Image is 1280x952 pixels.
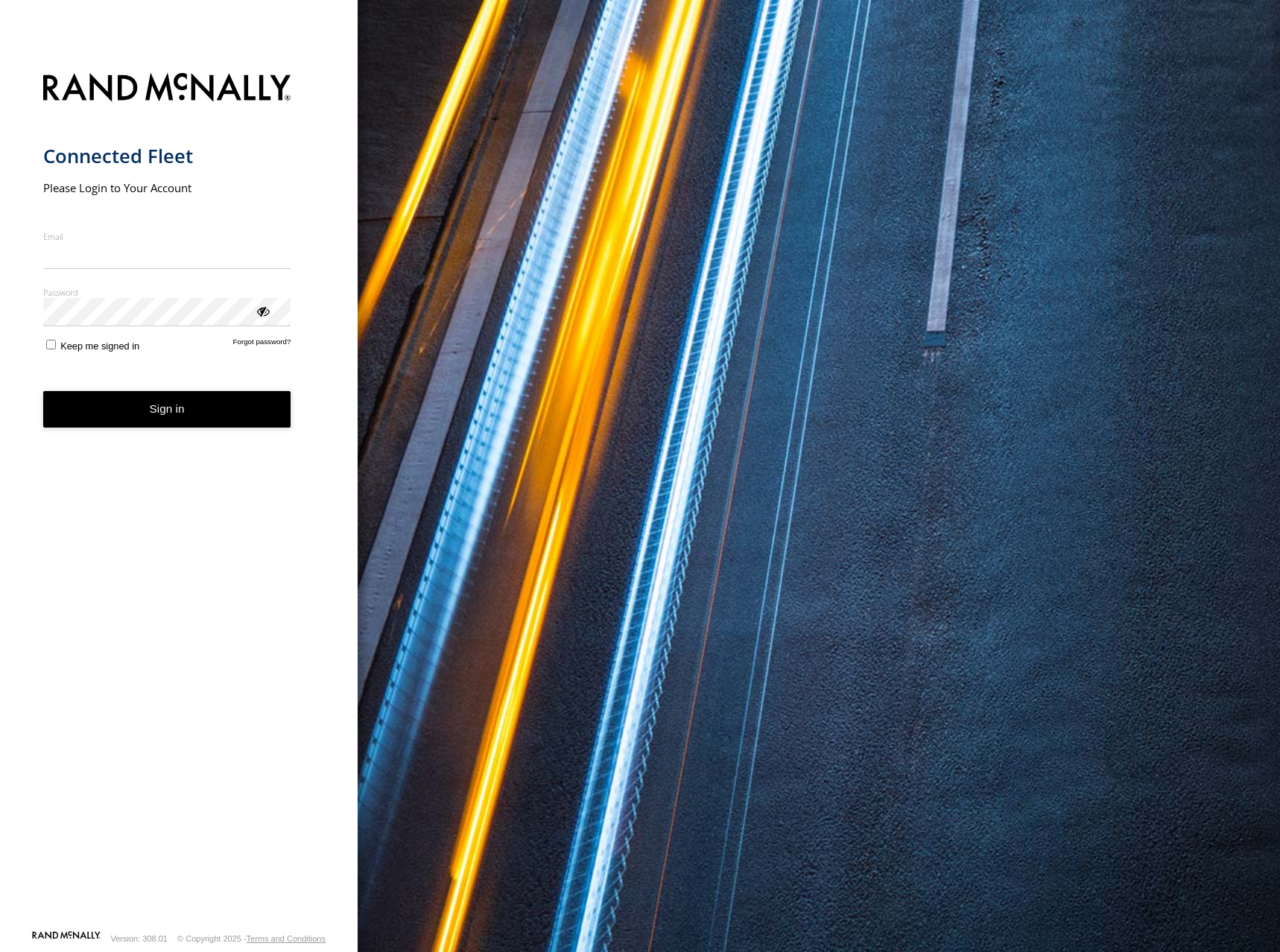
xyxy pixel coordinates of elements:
[60,340,139,352] span: Keep me signed in
[43,64,315,930] form: main
[43,231,291,242] label: Email
[43,287,291,298] label: Password
[32,931,101,946] a: Visit our Website
[177,934,326,943] div: © Copyright 2025 -
[43,180,291,195] h2: Please Login to Your Account
[255,303,270,318] div: ViewPassword
[43,391,291,428] button: Sign in
[46,340,56,349] input: Keep me signed in
[247,934,326,943] a: Terms and Conditions
[43,70,291,108] img: Rand McNally
[111,934,168,943] div: Version: 308.01
[233,337,291,352] a: Forgot password?
[43,144,291,168] h1: Connected Fleet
